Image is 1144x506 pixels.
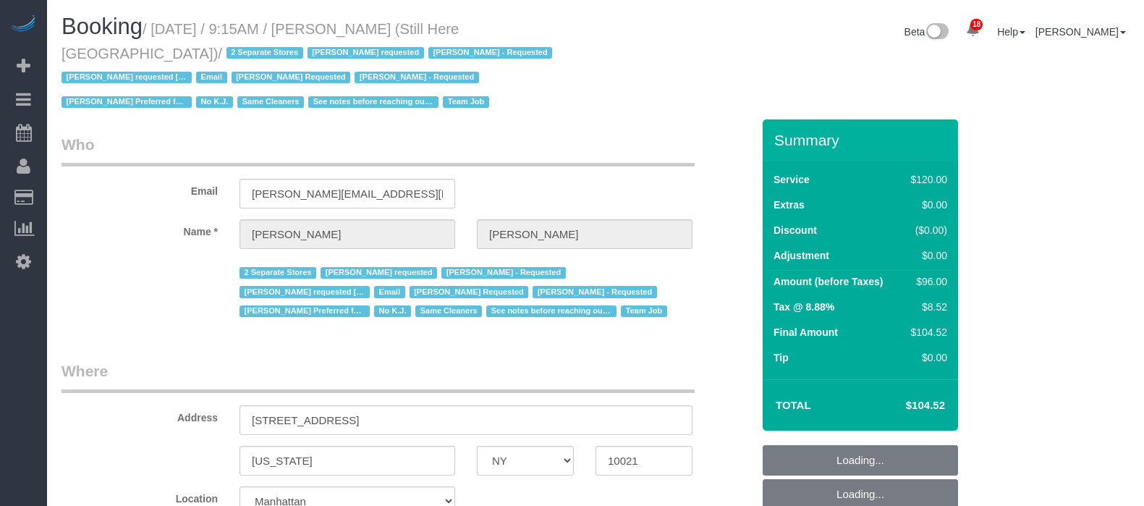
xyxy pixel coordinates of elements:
div: $96.00 [905,274,947,289]
div: ($0.00) [905,223,947,237]
label: Adjustment [774,248,829,263]
input: Last Name [477,219,692,249]
span: See notes before reaching out to customer [308,96,438,108]
span: Same Cleaners [415,305,482,317]
label: Service [774,172,810,187]
span: [PERSON_NAME] requested [STREET_ADDRESS] [62,72,192,83]
span: Same Cleaners [237,96,304,108]
legend: Who [62,134,695,166]
div: $104.52 [905,325,947,340]
span: Booking [62,14,143,39]
h4: $104.52 [863,400,945,412]
span: Team Job [621,305,667,317]
span: [PERSON_NAME] - Requested [355,72,478,83]
input: Email [240,179,455,208]
input: First Name [240,219,455,249]
strong: Total [776,399,811,411]
span: [PERSON_NAME] requested [321,267,437,279]
span: [PERSON_NAME] requested [308,47,424,59]
label: Final Amount [774,325,838,340]
label: Name * [51,219,229,239]
a: Help [997,26,1025,38]
span: [PERSON_NAME] - Requested [533,286,656,298]
label: Location [51,486,229,506]
img: Automaid Logo [9,14,38,35]
label: Email [51,179,229,198]
span: No K.J. [196,96,233,108]
label: Discount [774,223,817,237]
a: [PERSON_NAME] [1035,26,1126,38]
div: $0.00 [905,350,947,365]
input: City [240,446,455,476]
span: [PERSON_NAME] - Requested [441,267,565,279]
div: $0.00 [905,198,947,212]
small: / [DATE] / 9:15AM / [PERSON_NAME] (Still Here [GEOGRAPHIC_DATA]) [62,21,556,111]
a: 18 [959,14,987,46]
span: [PERSON_NAME] requested [STREET_ADDRESS] [240,286,370,298]
label: Extras [774,198,805,212]
div: $0.00 [905,248,947,263]
label: Tip [774,350,789,365]
span: [PERSON_NAME] Requested [232,72,351,83]
span: Team Job [443,96,489,108]
img: New interface [925,23,949,42]
span: [PERSON_NAME] Preferred for [STREET_ADDRESS][PERSON_NAME] [62,96,192,108]
label: Amount (before Taxes) [774,274,883,289]
span: 2 Separate Stores [240,267,316,279]
span: / [62,46,556,111]
span: Email [374,286,405,298]
span: 2 Separate Stores [226,47,303,59]
span: [PERSON_NAME] Preferred for [STREET_ADDRESS][PERSON_NAME] [240,305,370,317]
label: Address [51,405,229,425]
input: Zip Code [596,446,692,476]
legend: Where [62,360,695,393]
span: 18 [970,19,983,30]
span: See notes before reaching out to customer [486,305,617,317]
h3: Summary [774,132,951,148]
span: Email [196,72,227,83]
div: $120.00 [905,172,947,187]
a: Beta [904,26,949,38]
span: [PERSON_NAME] - Requested [428,47,552,59]
div: $8.52 [905,300,947,314]
span: [PERSON_NAME] Requested [410,286,529,298]
label: Tax @ 8.88% [774,300,834,314]
span: No K.J. [374,305,411,317]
